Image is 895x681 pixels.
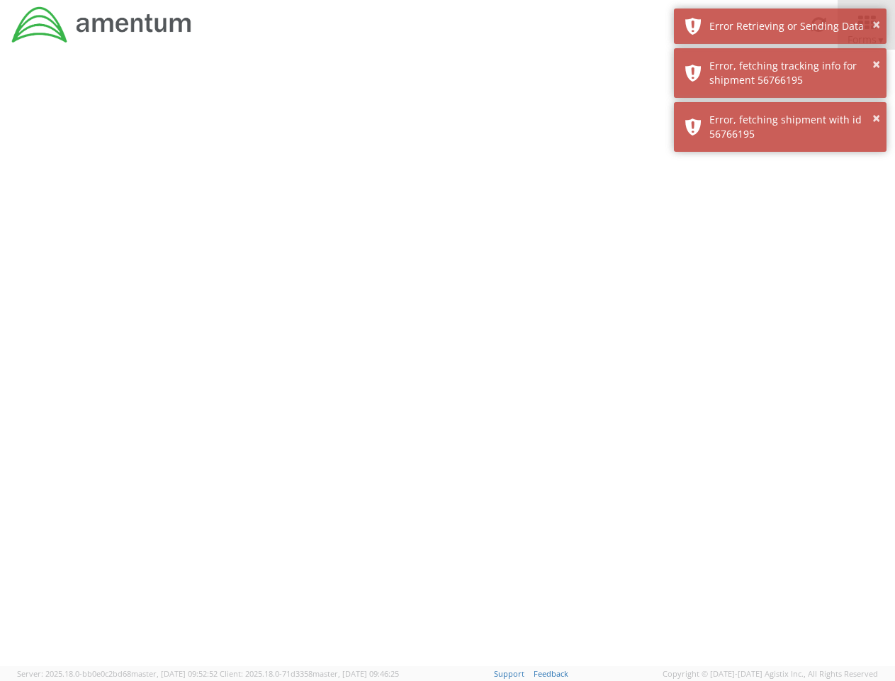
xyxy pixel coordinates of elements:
div: Error, fetching tracking info for shipment 56766195 [709,59,876,87]
div: Error, fetching shipment with id 56766195 [709,113,876,141]
div: Error Retrieving or Sending Data [709,19,876,33]
button: × [872,15,880,35]
a: Support [494,668,524,679]
span: master, [DATE] 09:46:25 [313,668,399,679]
button: × [872,109,880,129]
button: × [872,55,880,75]
span: Client: 2025.18.0-71d3358 [220,668,399,679]
span: master, [DATE] 09:52:52 [131,668,218,679]
span: Server: 2025.18.0-bb0e0c2bd68 [17,668,218,679]
span: Copyright © [DATE]-[DATE] Agistix Inc., All Rights Reserved [663,668,878,680]
img: dyn-intl-logo-049831509241104b2a82.png [11,5,193,45]
a: Feedback [534,668,568,679]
